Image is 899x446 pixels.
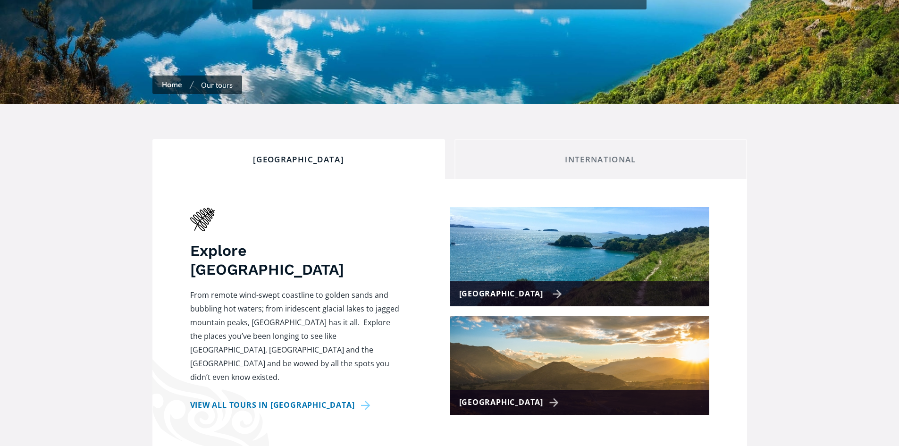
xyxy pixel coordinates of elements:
div: Our tours [201,80,233,90]
div: International [462,154,739,165]
a: Home [162,80,182,89]
div: [GEOGRAPHIC_DATA] [459,396,563,409]
div: [GEOGRAPHIC_DATA] [160,154,437,165]
nav: breadcrumbs [152,76,242,94]
div: [GEOGRAPHIC_DATA] [459,287,563,301]
a: [GEOGRAPHIC_DATA] [450,316,709,415]
p: From remote wind-swept coastline to golden sands and bubbling hot waters; from iridescent glacial... [190,288,403,384]
a: [GEOGRAPHIC_DATA] [450,207,709,306]
h3: Explore [GEOGRAPHIC_DATA] [190,241,403,279]
a: View all tours in [GEOGRAPHIC_DATA] [190,398,374,412]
